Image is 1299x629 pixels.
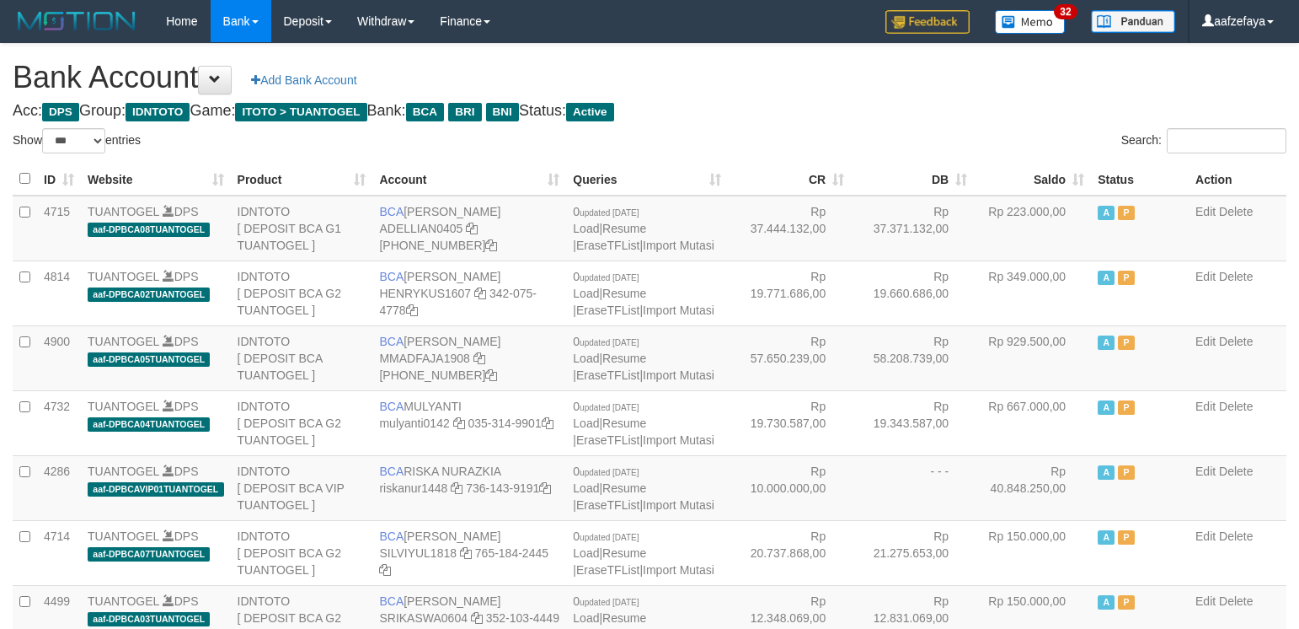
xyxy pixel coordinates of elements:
a: Import Mutasi [643,368,714,382]
a: Resume [602,352,646,365]
a: Edit [1195,335,1216,348]
a: riskanur1448 [379,481,447,495]
span: BCA [379,594,404,608]
a: MMADFAJA1908 [379,352,469,365]
a: Edit [1195,400,1216,413]
span: BNI [486,103,519,121]
span: aaf-DPBCA07TUANTOGEL [88,547,210,562]
td: Rp 21.275.653,00 [851,520,974,585]
td: Rp 37.444.132,00 [728,196,851,261]
a: Import Mutasi [643,498,714,512]
td: DPS [81,390,231,455]
td: [PERSON_NAME] 342-075-4778 [372,261,566,325]
span: Active [1098,336,1115,350]
td: DPS [81,261,231,325]
a: Resume [602,417,646,430]
a: TUANTOGEL [88,205,159,218]
td: [PERSON_NAME] 765-184-2445 [372,520,566,585]
a: Import Mutasi [643,239,714,252]
a: Resume [602,546,646,560]
span: Active [1098,530,1115,545]
a: Copy 0353149901 to clipboard [542,417,553,430]
a: Copy SILVIYUL1818 to clipboard [460,546,472,560]
span: 0 [573,270,639,283]
a: Copy 3420754778 to clipboard [406,304,418,317]
span: BCA [379,530,404,543]
span: Active [1098,401,1115,415]
td: RISKA NURAZKIA 736-143-9191 [372,455,566,520]
a: EraseTFList [576,239,639,252]
span: Active [1098,465,1115,480]
span: aaf-DPBCAVIP01TUANTOGEL [88,482,224,497]
span: | | | [573,335,714,382]
a: Delete [1219,335,1253,348]
a: EraseTFList [576,498,639,512]
img: Button%20Memo.svg [995,10,1066,34]
span: updated [DATE] [580,273,639,282]
input: Search: [1167,128,1286,153]
span: aaf-DPBCA02TUANTOGEL [88,288,210,302]
span: 32 [1054,4,1077,19]
td: IDNTOTO [ DEPOSIT BCA TUANTOGEL ] [231,325,373,390]
a: Load [573,287,599,300]
span: updated [DATE] [580,533,639,542]
td: Rp 667.000,00 [974,390,1091,455]
a: EraseTFList [576,433,639,447]
a: SRIKASWA0604 [379,611,468,625]
th: Product: activate to sort column ascending [231,163,373,196]
a: Copy SRIKASWA0604 to clipboard [471,611,483,625]
a: TUANTOGEL [88,530,159,543]
td: IDNTOTO [ DEPOSIT BCA G2 TUANTOGEL ] [231,261,373,325]
td: Rp 929.500,00 [974,325,1091,390]
td: 4714 [37,520,81,585]
span: BCA [406,103,444,121]
td: IDNTOTO [ DEPOSIT BCA G1 TUANTOGEL ] [231,196,373,261]
a: Load [573,611,599,625]
td: Rp 40.848.250,00 [974,455,1091,520]
span: BCA [379,335,404,348]
span: updated [DATE] [580,598,639,607]
th: DB: activate to sort column ascending [851,163,974,196]
td: 4732 [37,390,81,455]
td: Rp 19.730.587,00 [728,390,851,455]
th: Status [1091,163,1189,196]
td: IDNTOTO [ DEPOSIT BCA G2 TUANTOGEL ] [231,520,373,585]
a: Delete [1219,270,1253,283]
span: IDNTOTO [126,103,190,121]
td: Rp 57.650.239,00 [728,325,851,390]
span: 0 [573,205,639,218]
a: Copy mulyanti0142 to clipboard [453,417,465,430]
a: Resume [602,222,646,235]
td: Rp 10.000.000,00 [728,455,851,520]
th: Queries: activate to sort column ascending [566,163,728,196]
th: Account: activate to sort column ascending [372,163,566,196]
span: aaf-DPBCA03TUANTOGEL [88,612,210,626]
td: [PERSON_NAME] [PHONE_NUMBER] [372,196,566,261]
span: BCA [379,205,404,218]
span: Active [1098,271,1115,285]
img: panduan.png [1091,10,1175,33]
span: ITOTO > TUANTOGEL [235,103,366,121]
td: Rp 150.000,00 [974,520,1091,585]
td: MULYANTI 035-314-9901 [372,390,566,455]
span: Paused [1118,530,1135,545]
a: Delete [1219,205,1253,218]
label: Search: [1121,128,1286,153]
a: Copy riskanur1448 to clipboard [451,481,462,495]
td: DPS [81,325,231,390]
a: Load [573,546,599,560]
td: Rp 223.000,00 [974,196,1091,261]
span: aaf-DPBCA04TUANTOGEL [88,417,210,432]
td: 4715 [37,196,81,261]
a: TUANTOGEL [88,400,159,413]
td: Rp 58.208.739,00 [851,325,974,390]
a: Edit [1195,594,1216,608]
span: DPS [42,103,79,121]
a: mulyanti0142 [379,417,449,430]
td: IDNTOTO [ DEPOSIT BCA G2 TUANTOGEL ] [231,390,373,455]
span: BCA [379,270,404,283]
td: 4814 [37,261,81,325]
a: EraseTFList [576,304,639,317]
span: Active [566,103,614,121]
span: aaf-DPBCA05TUANTOGEL [88,352,210,367]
